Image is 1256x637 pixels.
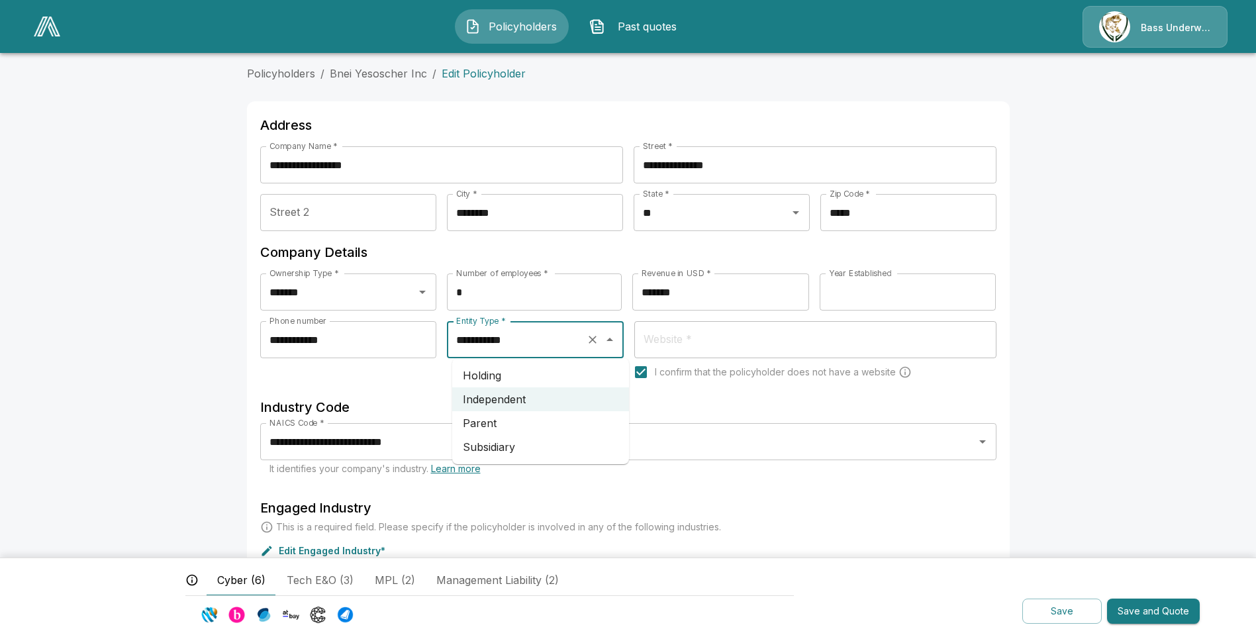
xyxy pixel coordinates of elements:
[260,115,996,136] h6: Address
[643,140,673,152] label: Street *
[269,268,338,279] label: Ownership Type *
[830,188,870,199] label: Zip Code *
[337,607,354,623] img: Carrier Logo
[643,188,669,199] label: State *
[269,315,326,326] label: Phone number
[601,330,619,349] button: Close
[589,19,605,34] img: Past quotes Icon
[655,366,896,379] span: I confirm that the policyholder does not have a website
[413,283,432,301] button: Open
[269,417,324,428] label: NAICS Code *
[375,572,415,588] span: MPL (2)
[455,9,569,44] button: Policyholders IconPolicyholders
[973,432,992,451] button: Open
[486,19,559,34] span: Policyholders
[456,188,477,199] label: City *
[279,546,385,556] p: Edit Engaged Industry*
[310,607,326,623] img: Carrier Logo
[456,315,505,326] label: Entity Type *
[256,607,272,623] img: Carrier Logo
[610,19,683,34] span: Past quotes
[456,268,548,279] label: Number of employees *
[465,19,481,34] img: Policyholders Icon
[247,66,1010,81] nav: breadcrumb
[330,67,427,80] a: Bnei Yesoscher Inc
[452,364,629,387] li: Holding
[452,411,629,435] li: Parent
[431,463,481,474] a: Learn more
[452,387,629,411] li: Independent
[320,66,324,81] li: /
[247,67,315,80] a: Policyholders
[642,268,711,279] label: Revenue in USD *
[579,9,693,44] button: Past quotes IconPast quotes
[217,572,266,588] span: Cyber (6)
[260,497,996,518] h6: Engaged Industry
[436,572,559,588] span: Management Liability (2)
[34,17,60,36] img: AA Logo
[442,66,526,81] p: Edit Policyholder
[269,140,338,152] label: Company Name *
[787,203,805,222] button: Open
[283,607,299,623] img: Carrier Logo
[583,330,602,349] button: Clear
[287,572,354,588] span: Tech E&O (3)
[452,435,629,459] li: Subsidiary
[898,366,912,379] svg: Carriers run a cyber security scan on the policyholders' websites. Please enter a website wheneve...
[432,66,436,81] li: /
[260,242,996,263] h6: Company Details
[269,463,481,474] span: It identifies your company's industry.
[260,397,996,418] h6: Industry Code
[276,520,721,534] p: This is a required field. Please specify if the policyholder is involved in any of the following ...
[829,268,891,279] label: Year Established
